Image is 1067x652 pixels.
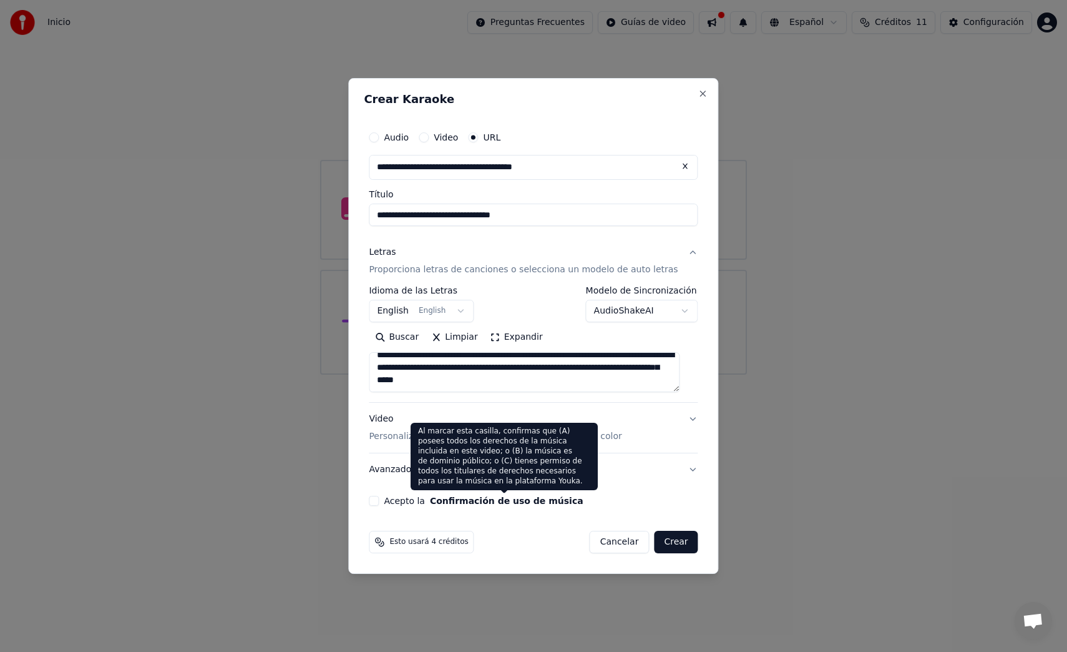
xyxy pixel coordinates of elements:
button: Buscar [369,327,425,347]
label: URL [483,133,500,142]
div: Al marcar esta casilla, confirmas que (A) posees todos los derechos de la música incluida en este... [411,423,598,490]
button: Limpiar [425,327,484,347]
label: Audio [384,133,409,142]
p: Proporciona letras de canciones o selecciona un modelo de auto letras [369,264,678,276]
div: Letras [369,246,396,259]
label: Título [369,190,698,199]
div: Video [369,413,621,443]
span: Esto usará 4 créditos [389,537,468,547]
button: Cancelar [590,531,650,553]
label: Modelo de Sincronización [586,286,698,295]
div: LetrasProporciona letras de canciones o selecciona un modelo de auto letras [369,286,698,402]
label: Acepto la [384,496,583,505]
button: VideoPersonalizar video de karaoke: usar imagen, video o color [369,403,698,453]
label: Idioma de las Letras [369,286,474,295]
button: LetrasProporciona letras de canciones o selecciona un modelo de auto letras [369,236,698,286]
p: Personalizar video de karaoke: usar imagen, video o color [369,430,621,443]
button: Acepto la [430,496,583,505]
h2: Crear Karaoke [364,94,703,105]
button: Crear [654,531,698,553]
label: Video [434,133,458,142]
button: Expandir [484,327,549,347]
button: Avanzado [369,453,698,486]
